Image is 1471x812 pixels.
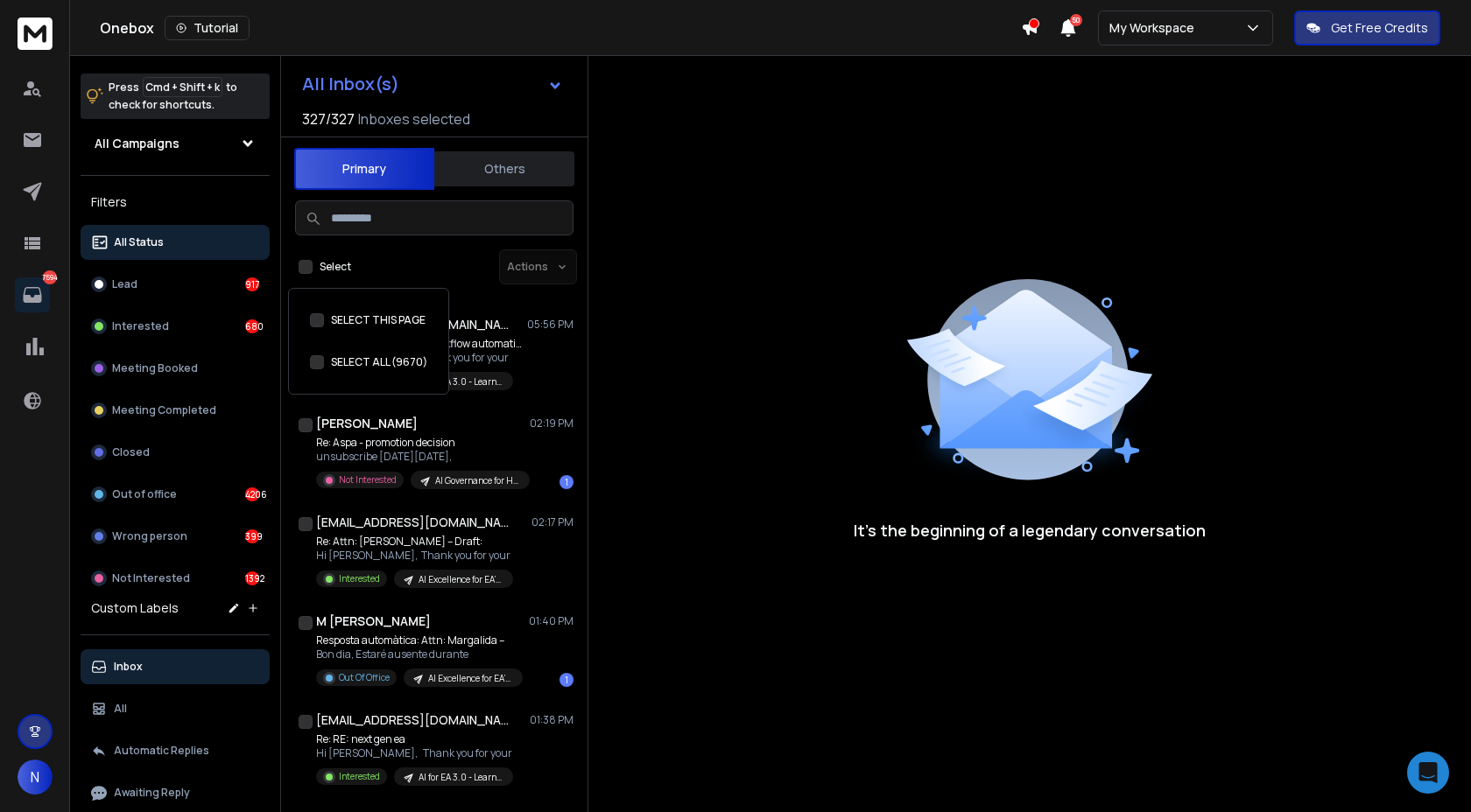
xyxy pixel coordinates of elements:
[18,759,53,794] button: N
[1070,14,1082,26] span: 50
[288,66,577,101] button: All Inbox(s)
[339,671,390,684] p: Out Of Office
[112,571,190,585] p: Not Interested
[81,190,270,214] h3: Filters
[419,375,503,388] p: AI for EA 3.0 - Learnova
[316,514,509,531] h1: [EMAIL_ADDRESS][DOMAIN_NAME]
[15,277,50,312] a: 7594
[530,416,574,430] p: 02:19 PM
[294,148,434,190] button: Primary
[316,711,509,729] h1: [EMAIL_ADDRESS][DOMAIN_NAME]
[245,319,259,333] div: 680
[302,108,355,129] span: 327 / 327
[527,318,574,332] p: 05:56 PM
[81,393,270,428] button: Meeting Completed
[339,473,397,486] p: Not Interested
[81,225,270,260] button: All Status
[245,487,259,501] div: 4206
[165,16,250,40] button: Tutorial
[43,270,57,284] p: 7594
[316,535,513,549] p: Re: Attn: [PERSON_NAME] – Draft:
[1294,10,1440,45] button: Get Free Credits
[316,732,513,746] p: Re: RE: next gen ea
[81,649,270,684] button: Inbox
[81,733,270,768] button: Automatic Replies
[95,135,179,152] h1: All Campaigns
[316,647,523,661] p: Bon dia, Estaré ausente durante
[81,126,270,161] button: All Campaigns
[100,16,1021,40] div: Onebox
[245,277,259,291] div: 917
[316,450,526,464] p: unsubscribe [DATE][DATE],
[81,435,270,470] button: Closed
[81,267,270,302] button: Lead917
[1331,19,1428,37] p: Get Free Credits
[320,260,351,274] label: Select
[339,770,380,783] p: Interested
[114,702,127,716] p: All
[143,77,222,97] span: Cmd + Shift + k
[316,633,523,647] p: Resposta automàtica: Attn: Margalida –
[112,529,187,543] p: Wrong person
[81,309,270,344] button: Interested680
[560,673,574,687] div: 1
[81,477,270,512] button: Out of office4206
[529,614,574,628] p: 01:40 PM
[560,475,574,489] div: 1
[109,79,237,114] p: Press to check for shortcuts.
[316,436,526,450] p: Re: Aspa - promotion decision
[316,549,513,563] p: Hi [PERSON_NAME], Thank you for your
[435,474,519,487] p: AI Governance for HR - Keynotive (Dedicated)
[316,415,418,432] h1: [PERSON_NAME]
[245,529,259,543] div: 399
[419,771,503,784] p: AI for EA 3.0 - Learnova
[114,235,164,249] p: All Status
[81,691,270,726] button: All
[358,108,470,129] h3: Inboxes selected
[339,572,380,585] p: Interested
[302,75,399,93] h1: All Inbox(s)
[854,518,1206,542] p: It’s the beginning of a legendary conversation
[112,403,216,417] p: Meeting Completed
[245,571,259,585] div: 1392
[112,319,169,333] p: Interested
[114,660,143,674] p: Inbox
[112,361,198,375] p: Meeting Booked
[1109,19,1201,37] p: My Workspace
[112,277,137,291] p: Lead
[530,713,574,727] p: 01:38 PM
[81,561,270,596] button: Not Interested1392
[91,599,179,617] h3: Custom Labels
[112,445,150,459] p: Closed
[316,612,431,630] h1: M [PERSON_NAME]
[428,672,512,685] p: AI Excellence for EA's - Keynotive
[1407,752,1449,794] div: Open Intercom Messenger
[114,744,209,758] p: Automatic Replies
[81,519,270,554] button: Wrong person399
[531,515,574,529] p: 02:17 PM
[434,150,574,188] button: Others
[112,487,177,501] p: Out of office
[331,355,427,369] label: SELECT ALL (9670)
[114,786,190,800] p: Awaiting Reply
[419,573,503,586] p: AI Excellence for EA's - Keynotive
[331,313,426,327] label: SELECT THIS PAGE
[81,775,270,810] button: Awaiting Reply
[316,746,513,760] p: Hi [PERSON_NAME], Thank you for your
[81,351,270,386] button: Meeting Booked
